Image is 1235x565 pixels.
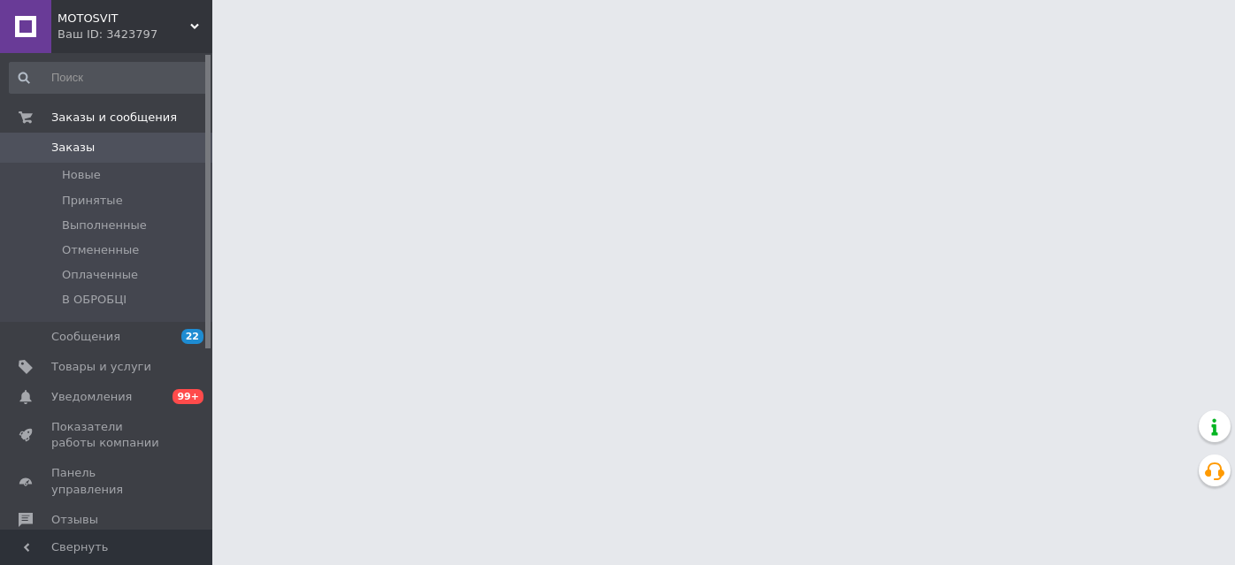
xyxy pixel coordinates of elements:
[51,465,164,497] span: Панель управления
[62,218,147,233] span: Выполненные
[51,419,164,451] span: Показатели работы компании
[51,512,98,528] span: Отзывы
[51,140,95,156] span: Заказы
[62,193,123,209] span: Принятые
[62,167,101,183] span: Новые
[62,292,127,308] span: В ОБРОБЦІ
[58,11,190,27] span: MOTOSVIT
[181,329,203,344] span: 22
[9,62,209,94] input: Поиск
[62,242,139,258] span: Отмененные
[58,27,212,42] div: Ваш ID: 3423797
[62,267,138,283] span: Оплаченные
[51,329,120,345] span: Сообщения
[51,359,151,375] span: Товары и услуги
[51,389,132,405] span: Уведомления
[51,110,177,126] span: Заказы и сообщения
[173,389,203,404] span: 99+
